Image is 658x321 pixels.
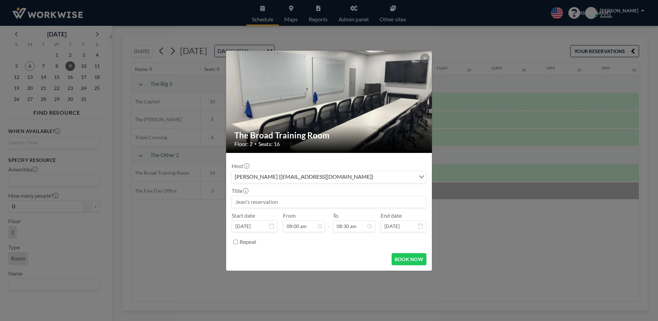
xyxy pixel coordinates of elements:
[234,141,253,147] span: Floor: 2
[254,141,257,146] span: •
[233,173,375,182] span: [PERSON_NAME] ([EMAIL_ADDRESS][DOMAIN_NAME])
[232,187,248,194] label: Title
[232,171,426,183] div: Search for option
[333,212,338,219] label: To
[328,215,330,230] span: -
[232,163,249,169] label: Host
[232,212,255,219] label: Start date
[392,253,426,265] button: BOOK NOW
[240,238,256,245] label: Repeat
[226,24,433,179] img: 537.jpeg
[234,130,424,141] h2: The Broad Training Room
[258,141,280,147] span: Seats: 16
[283,212,296,219] label: From
[375,173,415,182] input: Search for option
[381,212,402,219] label: End date
[232,196,426,208] input: Jean's reservation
